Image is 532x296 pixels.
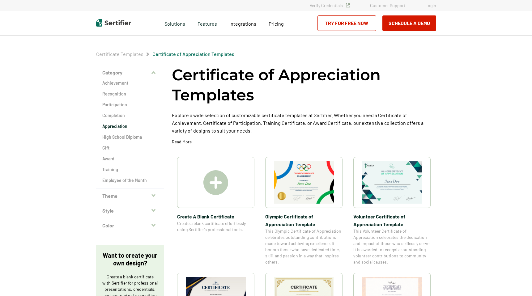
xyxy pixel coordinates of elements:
[172,139,192,145] p: Read More
[172,65,436,105] h1: Certificate of Appreciation Templates
[102,252,158,267] p: Want to create your own design?
[96,188,164,203] button: Theme
[102,177,158,184] a: Employee of the Month
[102,134,158,140] a: High School Diploma
[346,3,350,7] img: Verified
[102,112,158,119] a: Completion
[362,161,422,204] img: Volunteer Certificate of Appreciation Template
[177,220,254,233] span: Create a blank certificate effortlessly using Sertifier’s professional tools.
[265,213,343,228] span: Olympic Certificate of Appreciation​ Template
[102,123,158,129] a: Appreciation
[229,19,256,27] a: Integrations
[102,156,158,162] a: Award
[310,3,350,8] a: Verify Credentials
[265,157,343,265] a: Olympic Certificate of Appreciation​ TemplateOlympic Certificate of Appreciation​ TemplateThis Ol...
[425,3,436,8] a: Login
[96,51,234,57] div: Breadcrumb
[102,102,158,108] a: Participation
[102,80,158,86] a: Achievement
[317,15,376,31] a: Try for Free Now
[96,19,131,27] img: Sertifier | Digital Credentialing Platform
[102,145,158,151] a: Gift
[164,19,185,27] span: Solutions
[102,91,158,97] a: Recognition
[172,111,436,134] p: Explore a wide selection of customizable certificate templates at Sertifier. Whether you need a C...
[96,218,164,233] button: Color
[269,19,284,27] a: Pricing
[198,19,217,27] span: Features
[370,3,405,8] a: Customer Support
[152,51,234,57] a: Certificate of Appreciation Templates
[265,228,343,265] span: This Olympic Certificate of Appreciation celebrates outstanding contributions made toward achievi...
[177,213,254,220] span: Create A Blank Certificate
[96,80,164,188] div: Category
[229,21,256,27] span: Integrations
[96,65,164,80] button: Category
[203,170,228,195] img: Create A Blank Certificate
[274,161,334,204] img: Olympic Certificate of Appreciation​ Template
[269,21,284,27] span: Pricing
[353,213,431,228] span: Volunteer Certificate of Appreciation Template
[353,157,431,265] a: Volunteer Certificate of Appreciation TemplateVolunteer Certificate of Appreciation TemplateThis ...
[353,228,431,265] span: This Volunteer Certificate of Appreciation celebrates the dedication and impact of those who self...
[96,51,143,57] a: Certificate Templates
[102,167,158,173] a: Training
[96,203,164,218] button: Style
